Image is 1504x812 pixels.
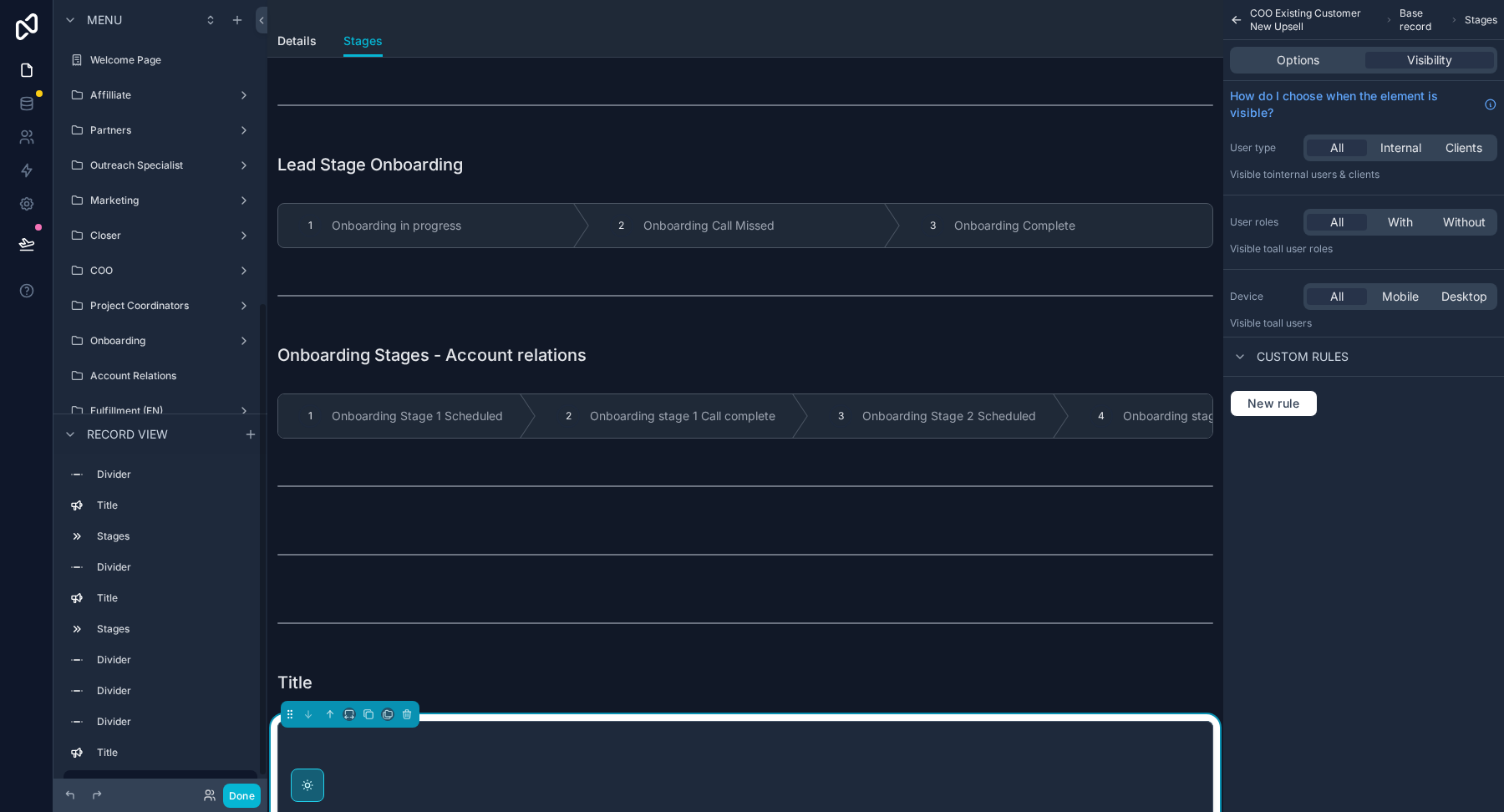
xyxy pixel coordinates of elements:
a: Affilliate [64,82,257,109]
span: Without [1443,214,1486,231]
a: COO [64,257,257,284]
span: All user roles [1273,242,1333,255]
label: Divider [97,653,251,667]
a: Project Coordinators [64,292,257,319]
a: Stages [343,26,383,58]
label: Account Relations [90,369,254,383]
span: All [1330,140,1344,156]
span: Custom rules [1257,348,1349,365]
a: Details [277,26,317,59]
span: Mobile [1382,288,1419,305]
label: Stages [97,622,251,636]
label: User roles [1230,216,1297,229]
label: Marketing [90,194,231,207]
button: Done [223,784,261,808]
span: Internal users & clients [1273,168,1380,180]
span: Stages [343,33,383,49]
label: Divider [97,468,251,481]
span: COO Existing Customer New Upsell [1250,7,1378,33]
span: Internal [1380,140,1421,156]
p: Visible to [1230,242,1497,256]
span: Base record [1400,7,1444,33]
label: Stages [97,777,244,790]
label: Title [97,591,251,605]
span: Options [1277,52,1319,69]
span: With [1388,214,1413,231]
label: COO [90,264,231,277]
span: Menu [87,12,122,28]
a: Fulfillment (EN) [64,398,257,424]
label: Project Coordinators [90,299,231,312]
a: Closer [64,222,257,249]
span: All [1330,214,1344,231]
a: Account Relations [64,363,257,389]
label: Title [97,746,251,759]
label: Divider [97,715,251,728]
a: How do I choose when the element is visible? [1230,88,1497,121]
label: Onboarding [90,334,231,348]
p: Visible to [1230,317,1497,330]
label: Fulfillment (EN) [90,404,231,418]
label: Divider [97,684,251,698]
span: All [1330,288,1344,305]
span: New rule [1241,396,1307,411]
label: User type [1230,141,1297,155]
label: Device [1230,290,1297,303]
label: Welcome Page [90,53,254,67]
span: all users [1273,317,1312,329]
div: scrollable content [53,454,267,779]
a: Outreach Specialist [64,152,257,179]
span: Clients [1446,140,1482,156]
label: Closer [90,229,231,242]
span: Visibility [1407,52,1452,69]
a: Marketing [64,187,257,214]
a: Onboarding [64,327,257,354]
a: Partners [64,117,257,144]
span: Desktop [1441,288,1487,305]
label: Title [97,499,251,512]
span: Details [277,33,317,49]
p: Visible to [1230,168,1497,181]
span: Stages [1465,13,1497,27]
a: Welcome Page [64,47,257,74]
label: Outreach Specialist [90,159,231,172]
label: Affilliate [90,89,231,102]
span: Record view [87,426,168,443]
label: Partners [90,124,231,137]
label: Divider [97,561,251,574]
label: Stages [97,530,251,543]
span: How do I choose when the element is visible? [1230,88,1477,121]
button: New rule [1230,390,1318,417]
